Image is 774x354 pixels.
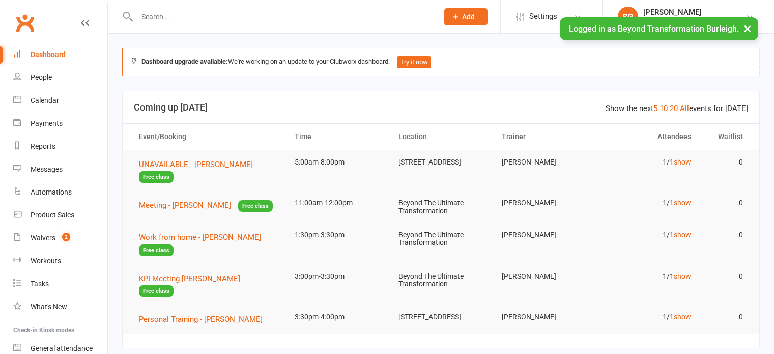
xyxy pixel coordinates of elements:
strong: Dashboard upgrade available: [141,58,228,65]
a: Dashboard [13,43,107,66]
span: Add [462,13,475,21]
td: 0 [700,305,752,329]
td: 0 [700,264,752,288]
td: 1/1 [596,191,700,215]
button: Meeting - [PERSON_NAME]Free class [139,199,273,212]
div: Reports [31,142,55,150]
span: KPI Meeting [PERSON_NAME] [139,274,240,283]
span: Meeting - [PERSON_NAME] [139,201,231,210]
span: Personal Training - [PERSON_NAME] [139,315,263,324]
a: Reports [13,135,107,158]
a: show [674,199,691,207]
div: Messages [31,165,63,173]
td: Beyond The Ultimate Transformation [389,223,493,255]
td: [PERSON_NAME] [493,305,596,329]
span: Free class [139,171,174,183]
a: 20 [670,104,678,113]
td: 0 [700,223,752,247]
a: Calendar [13,89,107,112]
td: 1:30pm-3:30pm [285,223,389,247]
span: 2 [62,233,70,241]
button: KPI Meeting [PERSON_NAME]Free class [139,273,276,297]
td: 1/1 [596,264,700,288]
td: 1/1 [596,150,700,174]
span: Free class [139,285,174,297]
a: What's New [13,295,107,318]
a: Automations [13,181,107,204]
td: [PERSON_NAME] [493,264,596,288]
a: Waivers 2 [13,227,107,250]
span: Settings [529,5,557,28]
span: Free class [238,200,273,212]
button: Add [444,8,488,25]
div: We're working on an update to your Clubworx dashboard. [122,48,760,76]
div: General attendance [31,344,93,352]
a: show [674,158,691,166]
td: Beyond The Ultimate Transformation [389,264,493,296]
div: Product Sales [31,211,74,219]
a: show [674,272,691,280]
td: Beyond The Ultimate Transformation [389,191,493,223]
span: Work from home - [PERSON_NAME] [139,233,261,242]
td: 3:30pm-4:00pm [285,305,389,329]
div: Calendar [31,96,59,104]
a: People [13,66,107,89]
a: All [680,104,689,113]
td: 3:00pm-3:30pm [285,264,389,288]
a: Clubworx [12,10,38,36]
th: Trainer [493,124,596,150]
td: 0 [700,150,752,174]
a: 10 [660,104,668,113]
div: [PERSON_NAME] [643,8,746,17]
td: 1/1 [596,223,700,247]
div: What's New [31,303,67,311]
div: Workouts [31,257,61,265]
td: [STREET_ADDRESS] [389,305,493,329]
div: Dashboard [31,50,66,59]
td: [PERSON_NAME] [493,191,596,215]
a: show [674,231,691,239]
div: Show the next events for [DATE] [606,102,748,115]
input: Search... [134,10,431,24]
div: Beyond Transformation Burleigh [643,17,746,26]
th: Time [285,124,389,150]
button: Work from home - [PERSON_NAME]Free class [139,231,276,256]
a: Messages [13,158,107,181]
th: Attendees [596,124,700,150]
th: Location [389,124,493,150]
td: [PERSON_NAME] [493,150,596,174]
button: Personal Training - [PERSON_NAME] [139,313,270,325]
a: Tasks [13,273,107,295]
td: [PERSON_NAME] [493,223,596,247]
div: Automations [31,188,72,196]
th: Waitlist [700,124,752,150]
div: Waivers [31,234,55,242]
span: Logged in as Beyond Transformation Burleigh. [569,24,739,34]
button: UNAVAILABLE - [PERSON_NAME]Free class [139,158,276,183]
div: Tasks [31,280,49,288]
button: Try it now [397,56,431,68]
th: Event/Booking [130,124,285,150]
td: 5:00am-8:00pm [285,150,389,174]
a: Workouts [13,250,107,273]
span: Free class [139,244,174,256]
td: 1/1 [596,305,700,329]
td: [STREET_ADDRESS] [389,150,493,174]
div: People [31,73,52,81]
a: Product Sales [13,204,107,227]
div: Payments [31,119,63,127]
a: show [674,313,691,321]
button: × [738,17,757,39]
td: 11:00am-12:00pm [285,191,389,215]
h3: Coming up [DATE] [134,102,748,113]
a: 5 [653,104,657,113]
span: UNAVAILABLE - [PERSON_NAME] [139,160,253,169]
a: Payments [13,112,107,135]
td: 0 [700,191,752,215]
div: SG [618,7,638,27]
